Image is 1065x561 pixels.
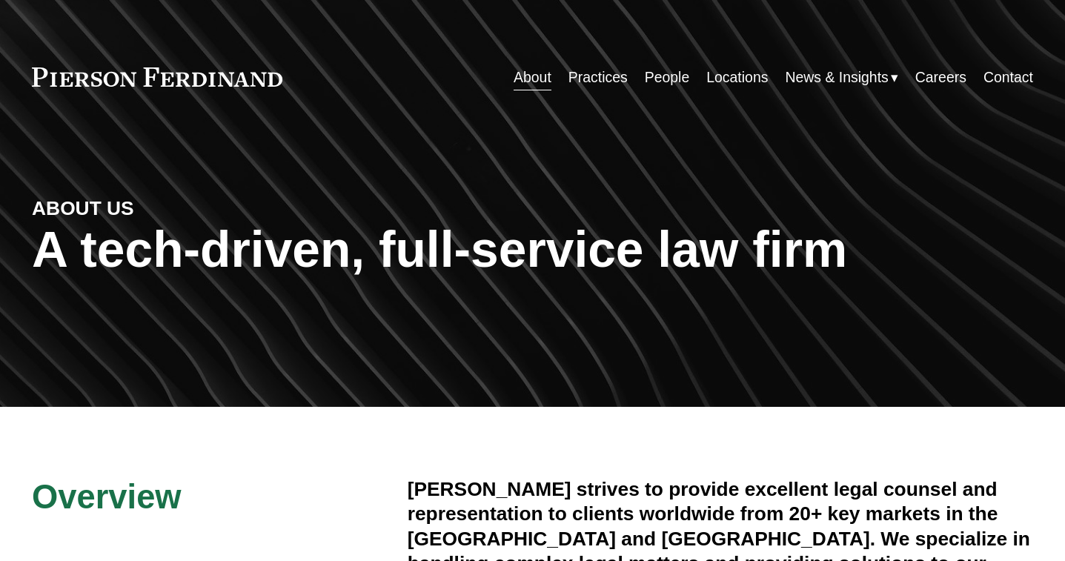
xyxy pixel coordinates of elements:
[785,63,898,92] a: folder dropdown
[983,63,1033,92] a: Contact
[514,63,551,92] a: About
[785,64,888,90] span: News & Insights
[32,478,181,516] span: Overview
[32,221,1033,278] h1: A tech-driven, full-service law firm
[32,197,134,219] strong: ABOUT US
[568,63,628,92] a: Practices
[706,63,768,92] a: Locations
[645,63,690,92] a: People
[915,63,966,92] a: Careers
